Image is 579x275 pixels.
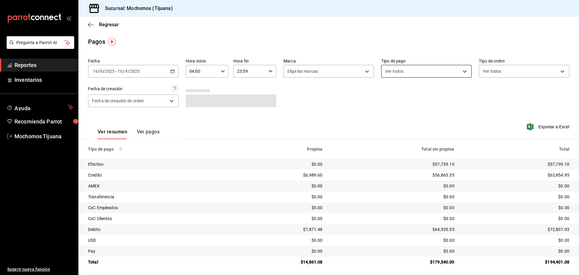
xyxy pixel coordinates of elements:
[14,132,73,140] span: Mochomos Tijuana
[14,104,65,111] span: Ayuda
[464,226,569,232] div: $72,807.03
[235,161,323,167] div: $0.00
[88,86,122,92] div: Fecha de creación
[332,183,454,189] div: $0.00
[115,69,117,74] span: -
[88,194,225,200] div: Transferencia
[464,161,569,167] div: $57,739.10
[99,22,119,27] span: Regresar
[88,147,225,152] div: Tipo de pago
[100,69,103,74] input: --
[92,98,144,104] span: Fecha de creación de orden
[385,68,403,74] span: Ver todos
[125,69,128,74] input: --
[88,226,225,232] div: Debito
[88,161,225,167] div: Efectivo
[464,147,569,152] div: Total
[233,59,276,63] label: Hora fin
[235,248,323,254] div: $0.00
[103,69,105,74] span: /
[464,194,569,200] div: $0.00
[464,205,569,211] div: $0.00
[464,237,569,243] div: $0.00
[123,69,125,74] span: /
[100,5,173,12] h3: Sucursal: Mochomos (Tijuana)
[88,22,119,27] button: Regresar
[464,216,569,222] div: $0.00
[7,266,73,273] span: Sugerir nueva función
[332,216,454,222] div: $0.00
[332,226,454,232] div: $64,935.55
[332,237,454,243] div: $0.00
[105,69,115,74] input: ----
[381,59,472,63] label: Tipo de pago
[186,59,229,63] label: Hora inicio
[235,226,323,232] div: $7,871.48
[7,36,74,49] button: Pregunta a Parrot AI
[235,259,323,265] div: $14,861.08
[235,194,323,200] div: $0.00
[137,129,160,139] button: Ver pagos
[93,69,98,74] input: --
[464,172,569,178] div: $63,854.95
[235,147,323,152] div: Propina
[332,205,454,211] div: $0.00
[88,37,105,46] div: Pagos
[464,183,569,189] div: $0.00
[66,16,71,21] button: open_drawer_menu
[332,194,454,200] div: $0.00
[117,69,123,74] input: --
[98,129,127,139] button: Ver resumen
[98,129,160,139] div: navigation tabs
[4,44,74,50] a: Pregunta a Parrot AI
[528,123,569,130] button: Exportar a Excel
[14,117,73,126] span: Recomienda Parrot
[235,216,323,222] div: $0.00
[287,68,318,74] span: Elige las marcas
[88,216,225,222] div: CxC Clientes
[235,205,323,211] div: $0.00
[88,237,225,243] div: USD
[332,172,454,178] div: $56,865.35
[88,59,179,63] label: Fecha
[483,68,501,74] span: Ver todos
[14,61,73,69] span: Reportes
[464,259,569,265] div: $194,401.08
[332,147,454,152] div: Total sin propina
[332,248,454,254] div: $0.00
[88,248,225,254] div: Pay
[464,248,569,254] div: $0.00
[88,205,225,211] div: CxC Empleados
[98,69,100,74] span: /
[14,76,73,84] span: Inventarios
[130,69,140,74] input: ----
[332,161,454,167] div: $57,739.10
[479,59,569,63] label: Tipo de orden
[235,237,323,243] div: $0.00
[88,259,225,265] div: Total
[235,183,323,189] div: $0.00
[16,40,65,46] span: Pregunta a Parrot AI
[283,59,374,63] label: Marca
[119,147,123,151] svg: Los pagos realizados con Pay y otras terminales son montos brutos.
[332,259,454,265] div: $179,540.00
[235,172,323,178] div: $6,989.60
[88,172,225,178] div: Credito
[128,69,130,74] span: /
[108,38,116,46] img: Tooltip marker
[88,183,225,189] div: AMEX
